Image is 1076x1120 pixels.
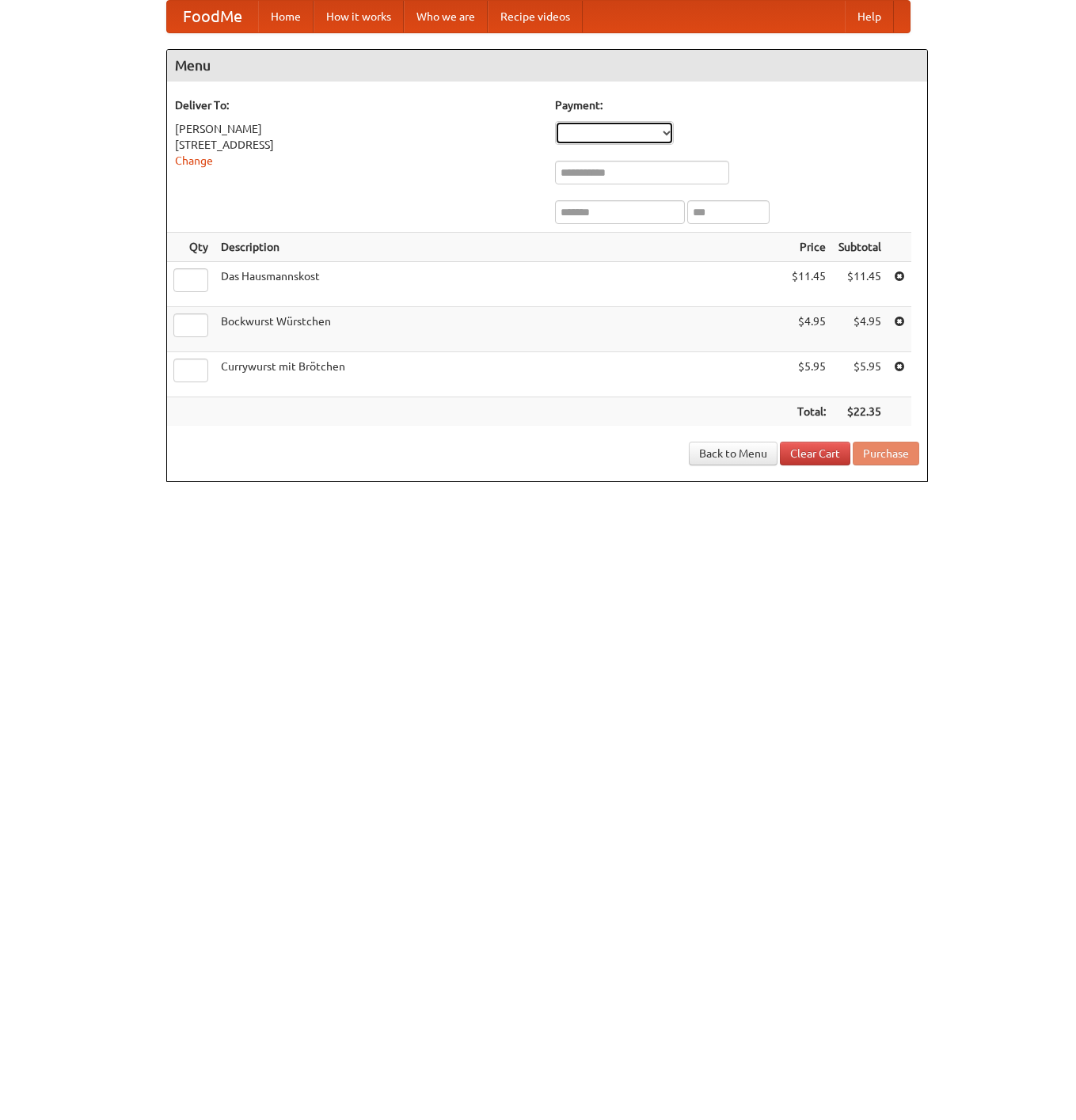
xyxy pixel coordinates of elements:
[832,397,888,427] th: $22.35
[853,442,919,465] button: Purchase
[314,1,404,32] a: How it works
[215,307,785,352] td: Bockwurst Würstchen
[555,97,919,113] h5: Payment:
[785,397,832,427] th: Total:
[167,50,927,82] h4: Menu
[175,97,539,113] h5: Deliver To:
[175,121,539,137] div: [PERSON_NAME]
[845,1,894,32] a: Help
[785,233,832,262] th: Price
[175,154,213,167] a: Change
[785,307,832,352] td: $4.95
[215,262,785,307] td: Das Hausmannskost
[832,307,888,352] td: $4.95
[175,137,539,153] div: [STREET_ADDRESS]
[832,262,888,307] td: $11.45
[689,442,778,465] a: Back to Menu
[785,352,832,397] td: $5.95
[215,233,785,262] th: Description
[488,1,583,32] a: Recipe videos
[785,262,832,307] td: $11.45
[167,233,215,262] th: Qty
[258,1,314,32] a: Home
[832,352,888,397] td: $5.95
[832,233,888,262] th: Subtotal
[215,352,785,397] td: Currywurst mit Brötchen
[167,1,258,32] a: FoodMe
[404,1,488,32] a: Who we are
[780,442,850,465] a: Clear Cart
